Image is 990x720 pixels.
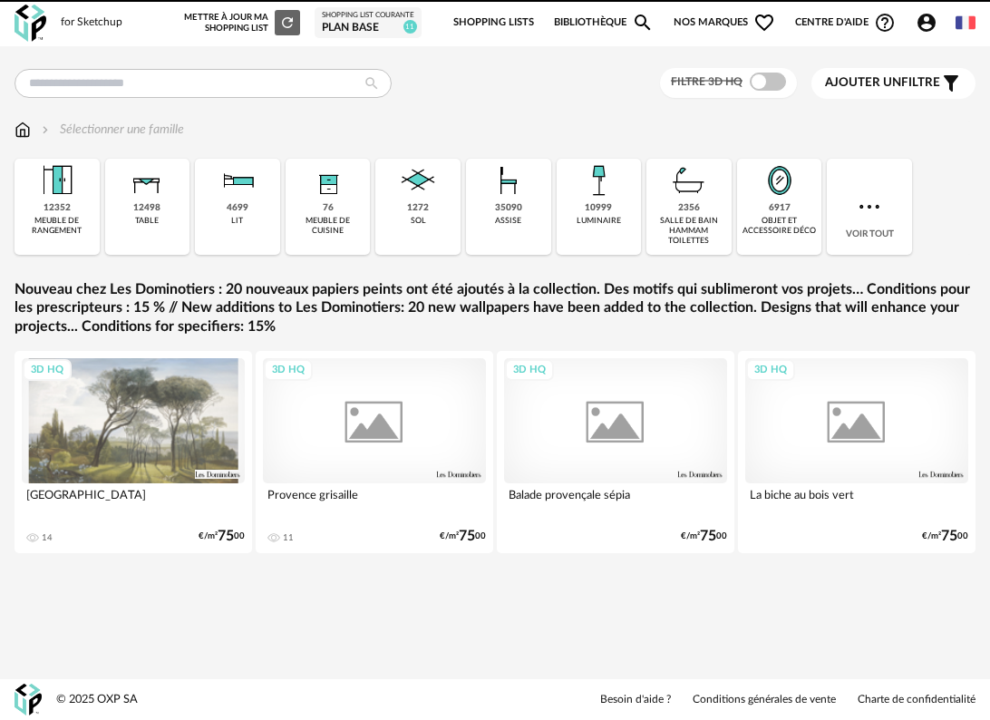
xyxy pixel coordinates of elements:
[216,159,259,202] img: Literie.png
[38,121,53,139] img: svg+xml;base64,PHN2ZyB3aWR0aD0iMTYiIGhlaWdodD0iMTYiIHZpZXdCb3g9IjAgMCAxNiAxNiIgZmlsbD0ibm9uZSIgeG...
[44,202,71,214] div: 12352
[56,692,138,707] div: © 2025 OXP SA
[440,530,486,542] div: €/m² 00
[283,532,294,543] div: 11
[497,351,734,553] a: 3D HQ Balade provençale sépia €/m²7500
[745,483,968,520] div: La biche au bois vert
[671,76,742,87] span: Filtre 3D HQ
[323,202,334,214] div: 76
[874,12,896,34] span: Help Circle Outline icon
[231,216,243,226] div: lit
[23,359,72,382] div: 3D HQ
[632,12,654,34] span: Magnify icon
[827,159,912,255] div: Voir tout
[858,693,975,707] a: Charte de confidentialité
[20,216,94,237] div: meuble de rangement
[15,351,252,553] a: 3D HQ [GEOGRAPHIC_DATA] 14 €/m²7500
[227,202,248,214] div: 4699
[411,216,426,226] div: sol
[487,159,530,202] img: Assise.png
[322,11,414,20] div: Shopping List courante
[15,684,42,715] img: OXP
[577,216,621,226] div: luminaire
[125,159,169,202] img: Table.png
[652,216,726,247] div: salle de bain hammam toilettes
[753,12,775,34] span: Heart Outline icon
[495,202,522,214] div: 35090
[403,20,417,34] span: 11
[61,15,122,30] div: for Sketchup
[453,4,534,42] a: Shopping Lists
[554,4,654,42] a: BibliothèqueMagnify icon
[263,483,486,520] div: Provence grisaille
[577,159,620,202] img: Luminaire.png
[811,68,975,99] button: Ajouter unfiltre Filter icon
[600,693,671,707] a: Besoin d'aide ?
[916,12,946,34] span: Account Circle icon
[396,159,440,202] img: Sol.png
[738,351,975,553] a: 3D HQ La biche au bois vert €/m²7500
[42,532,53,543] div: 14
[505,359,554,382] div: 3D HQ
[940,73,962,94] span: Filter icon
[795,12,896,34] span: Centre d'aideHelp Circle Outline icon
[322,21,414,35] div: plan base
[199,530,245,542] div: €/m² 00
[758,159,801,202] img: Miroir.png
[922,530,968,542] div: €/m² 00
[322,11,414,34] a: Shopping List courante plan base 11
[674,4,775,42] span: Nos marques
[916,12,937,34] span: Account Circle icon
[956,13,975,33] img: fr
[15,5,46,42] img: OXP
[22,483,245,520] div: [GEOGRAPHIC_DATA]
[279,18,296,27] span: Refresh icon
[746,359,795,382] div: 3D HQ
[15,121,31,139] img: svg+xml;base64,PHN2ZyB3aWR0aD0iMTYiIGhlaWdodD0iMTciIHZpZXdCb3g9IjAgMCAxNiAxNyIgZmlsbD0ibm9uZSIgeG...
[667,159,711,202] img: Salle%20de%20bain.png
[700,530,716,542] span: 75
[504,483,727,520] div: Balade provençale sépia
[678,202,700,214] div: 2356
[742,216,817,237] div: objet et accessoire déco
[407,202,429,214] div: 1272
[218,530,234,542] span: 75
[15,280,975,336] a: Nouveau chez Les Dominotiers : 20 nouveaux papiers peints ont été ajoutés à la collection. Des mo...
[855,192,884,221] img: more.7b13dc1.svg
[135,216,159,226] div: table
[256,351,493,553] a: 3D HQ Provence grisaille 11 €/m²7500
[941,530,957,542] span: 75
[681,530,727,542] div: €/m² 00
[825,76,901,89] span: Ajouter un
[291,216,365,237] div: meuble de cuisine
[585,202,612,214] div: 10999
[825,75,940,91] span: filtre
[35,159,79,202] img: Meuble%20de%20rangement.png
[184,10,300,35] div: Mettre à jour ma Shopping List
[693,693,836,707] a: Conditions générales de vente
[459,530,475,542] span: 75
[133,202,160,214] div: 12498
[306,159,350,202] img: Rangement.png
[495,216,521,226] div: assise
[769,202,791,214] div: 6917
[38,121,184,139] div: Sélectionner une famille
[264,359,313,382] div: 3D HQ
